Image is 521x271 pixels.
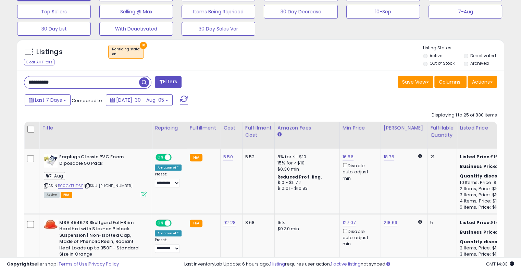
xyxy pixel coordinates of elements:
span: ON [156,155,165,160]
span: 2025-08-13 14:33 GMT [486,261,514,267]
button: With Deactivated [99,22,173,36]
div: $143.55 [460,229,517,235]
b: MSA 454673 Skullgard Full-Brim Hard Hat with Staz-on Pinlock Suspension | Non-slotted Cap, Made o... [59,220,142,259]
div: seller snap | | [7,261,119,268]
b: Reduced Prof. Rng. [277,174,322,180]
a: 1 listing [270,261,285,267]
small: FBA [190,220,202,227]
div: 5 [430,220,451,226]
div: Fulfillment Cost [245,124,272,139]
a: Terms of Use [59,261,88,267]
button: Columns [434,76,467,88]
a: 18.75 [384,153,394,160]
div: : [460,239,517,245]
button: Last 7 Days [25,94,71,106]
span: OFF [171,220,182,226]
div: Fulfillment [190,124,218,132]
span: All listings currently available for purchase on Amazon [44,192,60,198]
button: Items Being Repriced [182,5,255,19]
div: 8% for <= $10 [277,154,334,160]
div: Listed Price [460,124,519,132]
img: 41QMhDVGFeL._SL40_.jpg [44,220,58,229]
div: 15% [277,220,334,226]
div: 10 Items, Price: $16.57 [460,180,517,186]
div: : [460,173,517,179]
p: Listing States: [423,45,504,51]
div: Title [42,124,149,132]
div: 5.52 [245,154,269,160]
div: Cost [223,124,239,132]
div: 2 Items, Price: $142.11 [460,245,517,251]
div: 5 Items, Price: $16.61 [460,204,517,210]
a: 5.50 [223,153,233,160]
div: [PERSON_NAME] [384,124,424,132]
div: on [112,52,140,57]
h5: Listings [36,47,63,57]
div: 15% for > $10 [277,160,334,166]
div: 4 Items, Price: $16.66 [460,198,517,204]
span: | SKU: [PHONE_NUMBER] [84,183,133,188]
button: [DATE]-30 - Aug-05 [106,94,173,106]
span: [DATE]-30 - Aug-05 [116,97,164,103]
span: ON [156,220,165,226]
strong: Copyright [7,261,32,267]
label: Active [430,53,442,59]
div: $16.91 [460,163,517,170]
div: Last InventoryLab Update: 6 hours ago, requires user action, not synced. [184,261,514,268]
a: 16.56 [343,153,353,160]
div: $10.01 - $10.83 [277,186,334,192]
b: Quantity discounts [460,238,509,245]
button: Save View [398,76,433,88]
small: Amazon Fees. [277,132,282,138]
a: 92.28 [223,219,236,226]
button: 30 Day Sales Var [182,22,255,36]
b: Business Price: [460,229,497,235]
div: 8.68 [245,220,269,226]
b: Listed Price: [460,219,491,226]
div: Clear All Filters [24,59,54,65]
b: Quantity discounts [460,173,509,179]
div: 21 [430,154,451,160]
div: ASIN: [44,154,147,197]
div: Amazon Fees [277,124,337,132]
span: Repricing state : [112,47,140,57]
span: 7-Aug [44,172,65,180]
span: Compared to: [72,97,103,104]
b: Listed Price: [460,153,491,160]
div: Preset: [155,238,182,253]
div: 3 Items, Price: $16.71 [460,192,517,198]
div: $0.30 min [277,166,334,172]
button: 7-Aug [429,5,502,19]
span: FBA [61,192,72,198]
button: Top Sellers [17,5,91,19]
a: 218.69 [384,219,397,226]
div: Fulfillable Quantity [430,124,454,139]
label: Archived [470,60,488,66]
div: 2 Items, Price: $16.74 [460,186,517,192]
button: 10-Sep [346,5,420,19]
div: Amazon AI * [155,164,182,171]
a: 127.07 [343,219,356,226]
button: Filters [155,76,182,88]
div: $0.30 min [277,226,334,232]
button: 30 Day List [17,22,91,36]
div: Disable auto adjust min [343,162,375,182]
div: $16.99 [460,154,517,160]
div: Preset: [155,172,182,187]
div: Min Price [343,124,378,132]
div: Displaying 1 to 25 of 830 items [432,112,497,119]
div: $144.27 [460,220,517,226]
a: Privacy Policy [89,261,119,267]
span: OFF [171,155,182,160]
label: Out of Stock [430,60,455,66]
b: Business Price: [460,163,497,170]
div: Repricing [155,124,184,132]
a: 1 active listing [331,261,361,267]
a: B00GYFUDSE [58,183,83,189]
button: Actions [468,76,497,88]
div: Disable auto adjust min [343,227,375,247]
button: Selling @ Max [99,5,173,19]
div: $10 - $11.72 [277,180,334,186]
label: Deactivated [470,53,496,59]
button: 30 Day Decrease [264,5,337,19]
